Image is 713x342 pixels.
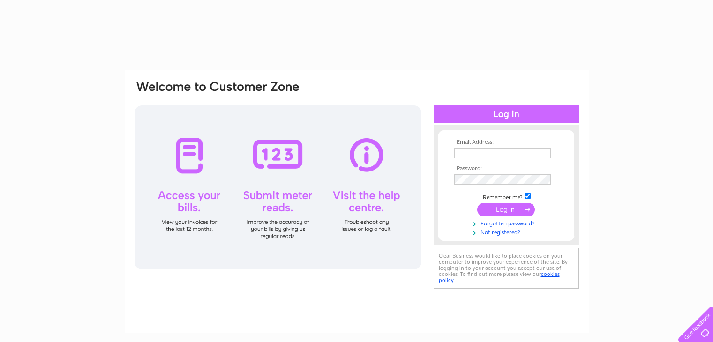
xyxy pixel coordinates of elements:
a: cookies policy [439,271,560,283]
th: Password: [452,165,561,172]
input: Submit [477,203,535,216]
a: Forgotten password? [454,218,561,227]
a: Not registered? [454,227,561,236]
div: Clear Business would like to place cookies on your computer to improve your experience of the sit... [434,248,579,289]
td: Remember me? [452,192,561,201]
th: Email Address: [452,139,561,146]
